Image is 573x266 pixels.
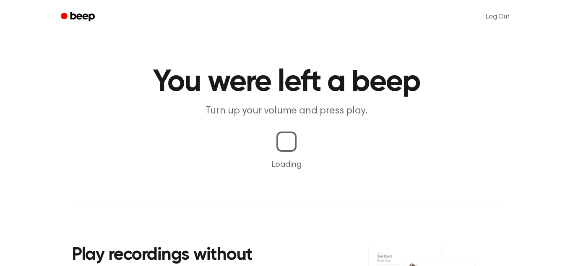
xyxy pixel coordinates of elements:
p: Loading [10,158,563,171]
p: Turn up your volume and press play. [125,104,448,118]
h1: You were left a beep [72,67,501,97]
a: Beep [55,9,102,25]
a: Log Out [477,7,518,27]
